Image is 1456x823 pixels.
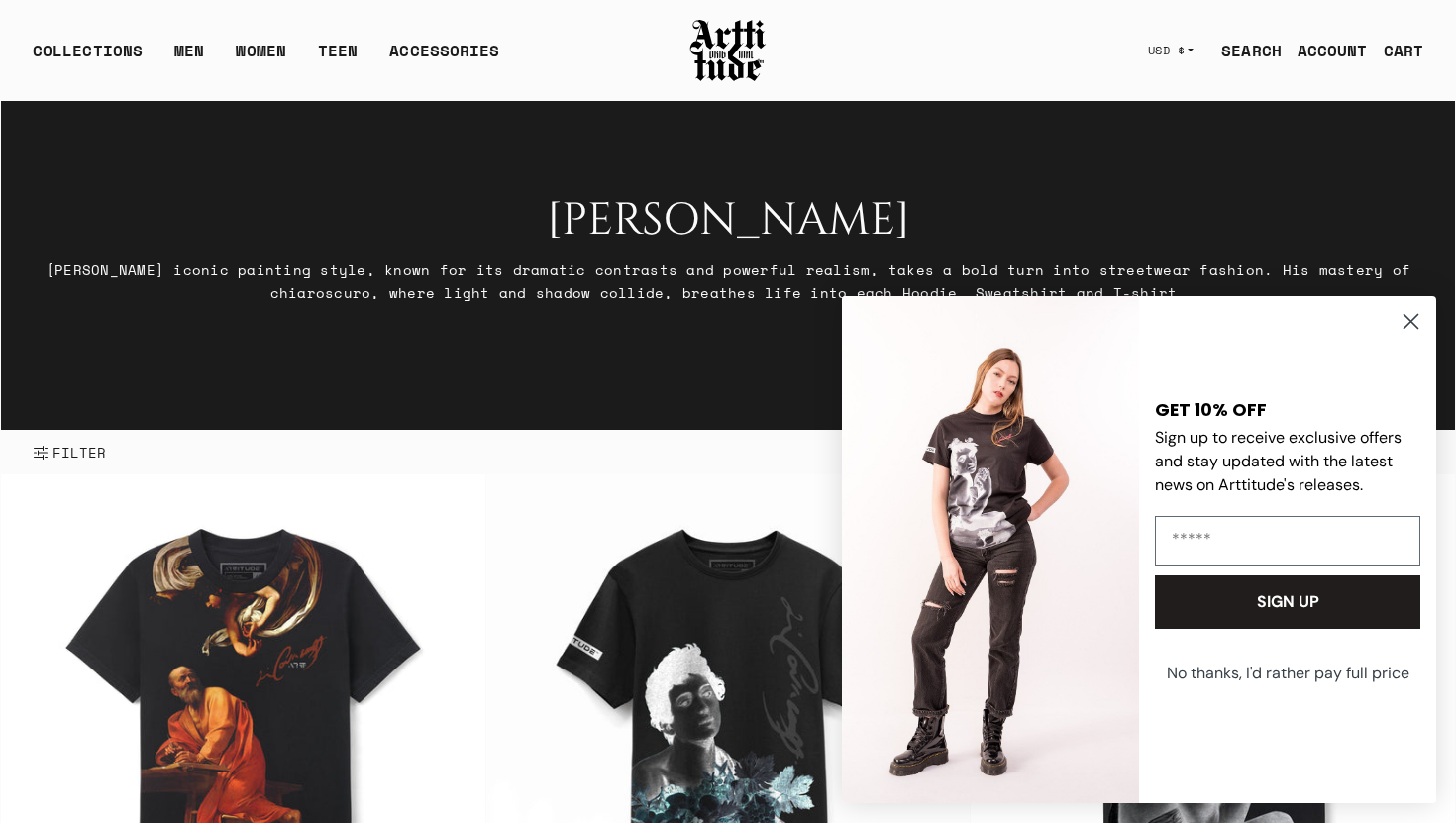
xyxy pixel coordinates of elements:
div: CART [1384,39,1423,62]
a: WOMEN [236,39,286,78]
input: Email [1155,516,1420,566]
div: FLYOUT Form [822,276,1456,823]
span: GET 10% OFF [1155,397,1267,422]
ul: Main navigation [17,39,515,78]
video: Your browser does not support the video tag. [1,101,1455,430]
h2: [PERSON_NAME] [33,195,1423,247]
a: TEEN [318,39,358,78]
button: No thanks, I'd rather pay full price [1153,649,1422,698]
a: MEN [174,39,204,78]
div: ACCESSORIES [389,39,499,78]
button: USD $ [1136,29,1206,72]
a: ACCOUNT [1282,31,1368,70]
p: [PERSON_NAME] iconic painting style, known for its dramatic contrasts and powerful realism, takes... [33,258,1423,304]
button: SIGN UP [1155,575,1420,629]
img: c57f1ce1-60a2-4a3a-80c1-7e56a9ebb637.jpeg [842,296,1139,803]
div: COLLECTIONS [33,39,143,78]
span: Sign up to receive exclusive offers and stay updated with the latest news on Arttitude's releases. [1155,427,1402,495]
button: Close dialog [1394,304,1428,339]
button: Show filters [33,431,107,474]
a: SEARCH [1205,31,1282,70]
img: Arttitude [688,17,768,84]
span: USD $ [1148,43,1186,58]
a: Open cart [1368,31,1423,70]
span: FILTER [49,443,107,463]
